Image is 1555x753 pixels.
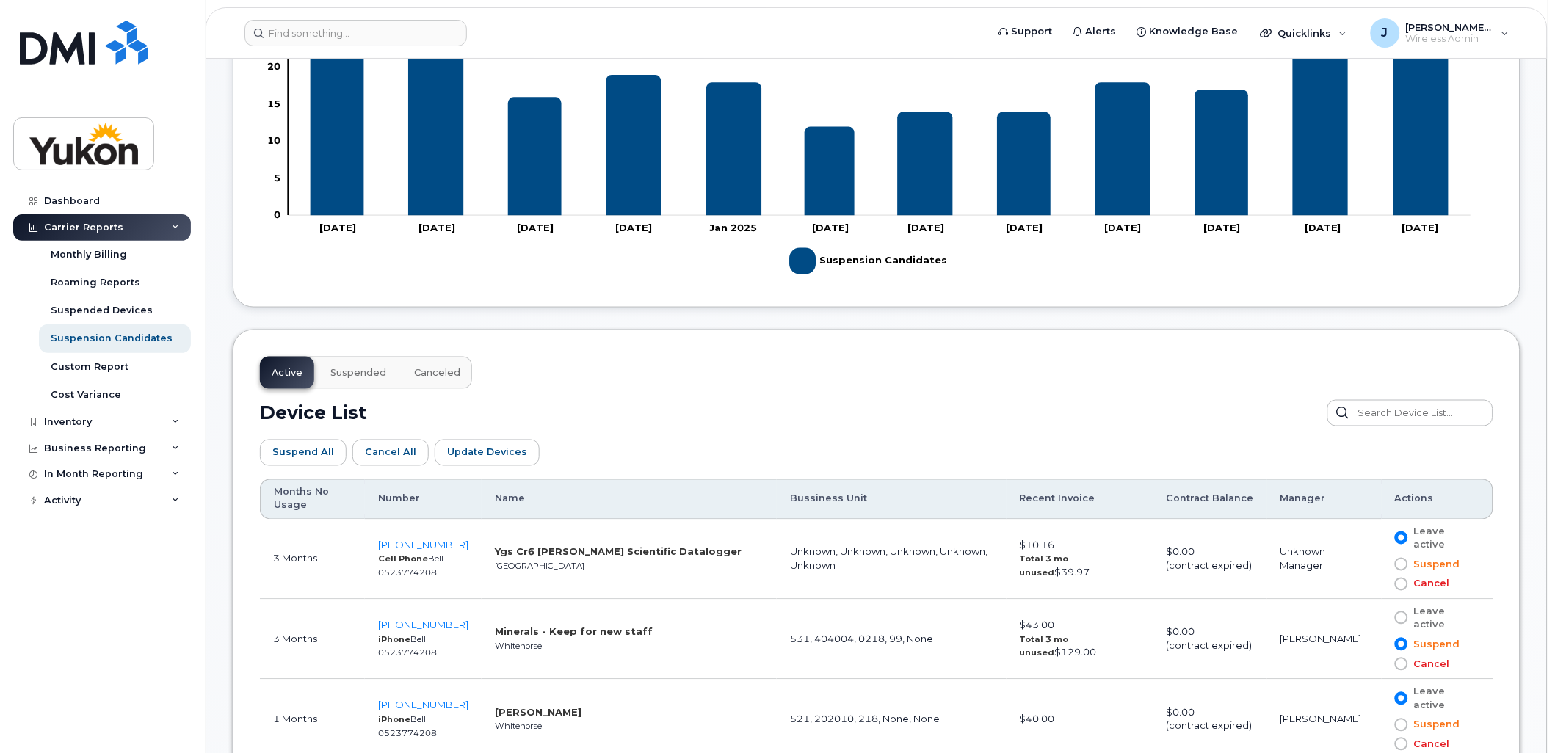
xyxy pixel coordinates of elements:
button: Update Devices [435,440,540,466]
tspan: [DATE] [812,222,849,233]
span: Alerts [1086,24,1117,39]
span: (contract expired) [1167,720,1253,732]
span: Support [1012,24,1053,39]
strong: Ygs Cr6 [PERSON_NAME] Scientific Datalogger [495,546,742,558]
td: Unknown Manager [1267,520,1382,600]
h2: Device List [260,402,367,424]
div: Joel.Campbell [1360,18,1520,48]
span: Suspend [1408,718,1460,732]
tspan: [DATE] [1105,222,1142,233]
span: Knowledge Base [1150,24,1239,39]
th: Recent Invoice [1007,479,1153,520]
tspan: 15 [267,98,280,109]
td: 531, 404004, 0218, 99, None [777,600,1007,680]
span: [PERSON_NAME].[PERSON_NAME] [1406,21,1494,33]
span: (contract expired) [1167,640,1253,652]
input: Search Device List... [1327,400,1493,426]
span: Leave active [1408,525,1475,552]
span: Suspend All [272,445,334,459]
span: Leave active [1408,685,1475,712]
tspan: [DATE] [319,222,356,233]
span: (contract expired) [1167,560,1253,572]
tspan: 10 [267,134,280,146]
th: Name [482,479,777,520]
a: [PHONE_NUMBER] [378,619,468,631]
tspan: [DATE] [419,222,456,233]
small: Whitehorse [495,721,542,732]
strong: Cell Phone [378,554,428,564]
strong: Total 3 mo unused [1020,635,1069,659]
span: Update Devices [447,445,527,459]
tspan: [DATE] [616,222,653,233]
th: Number [365,479,482,520]
strong: iPhone [378,635,410,645]
tspan: [DATE] [1007,222,1043,233]
td: $0.00 [1153,600,1267,680]
strong: Total 3 mo unused [1020,554,1069,578]
g: Legend [790,242,948,280]
small: Bell 0523774208 [378,715,437,739]
tspan: [DATE] [907,222,944,233]
a: Alerts [1063,17,1127,46]
td: 3 Months [260,600,365,680]
span: Suspend [1408,638,1460,652]
tspan: 5 [274,172,280,183]
span: Suspended [330,367,386,379]
a: [PHONE_NUMBER] [378,539,468,551]
g: Suspension Candidates [790,242,948,280]
span: Wireless Admin [1406,33,1494,45]
span: Cancel [1408,577,1450,591]
span: J [1382,24,1388,42]
th: Bussiness Unit [777,479,1007,520]
input: Find something... [244,20,467,46]
button: Cancel All [352,440,429,466]
button: Suspend All [260,440,347,466]
td: 3 Months [260,520,365,600]
span: Cancel [1408,738,1450,752]
span: Cancel [1408,658,1450,672]
span: Quicklinks [1278,27,1332,39]
td: $10.16 $39.97 [1007,520,1153,600]
td: $0.00 [1153,520,1267,600]
small: Bell 0523774208 [378,554,443,578]
th: Contract Balance [1153,479,1267,520]
a: Support [989,17,1063,46]
a: Knowledge Base [1127,17,1249,46]
small: Bell 0523774208 [378,635,437,659]
strong: Minerals - Keep for new staff [495,626,653,638]
span: Suspend [1408,558,1460,572]
th: Manager [1267,479,1382,520]
span: Leave active [1408,605,1475,632]
span: Cancel All [365,445,416,459]
td: Unknown, Unknown, Unknown, Unknown, Unknown [777,520,1007,600]
tspan: [DATE] [1204,222,1241,233]
strong: [PERSON_NAME] [495,707,581,719]
tspan: [DATE] [1402,222,1439,233]
tspan: Jan 2025 [710,222,758,233]
div: Quicklinks [1250,18,1358,48]
td: [PERSON_NAME] [1267,600,1382,680]
td: $43.00 $129.00 [1007,600,1153,680]
tspan: 0 [274,208,280,220]
strong: iPhone [378,715,410,725]
th: Months No Usage [260,479,365,520]
small: Whitehorse [495,641,542,652]
th: Actions [1382,479,1493,520]
span: Canceled [414,367,460,379]
tspan: [DATE] [1305,222,1341,233]
tspan: [DATE] [517,222,554,233]
tspan: 20 [267,60,280,72]
small: [GEOGRAPHIC_DATA] [495,561,584,572]
a: [PHONE_NUMBER] [378,699,468,711]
